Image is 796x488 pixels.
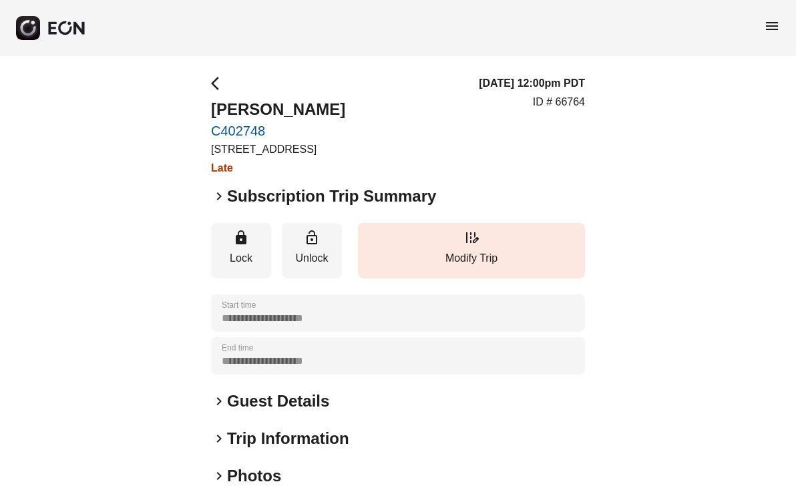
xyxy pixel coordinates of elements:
[218,250,264,266] p: Lock
[211,188,227,204] span: keyboard_arrow_right
[211,431,227,447] span: keyboard_arrow_right
[282,223,342,278] button: Unlock
[358,223,585,278] button: Modify Trip
[211,99,345,120] h2: [PERSON_NAME]
[211,393,227,409] span: keyboard_arrow_right
[211,142,345,158] p: [STREET_ADDRESS]
[227,428,349,449] h2: Trip Information
[764,18,780,34] span: menu
[533,94,585,110] p: ID # 66764
[227,186,436,207] h2: Subscription Trip Summary
[233,230,249,246] span: lock
[211,123,345,139] a: C402748
[304,230,320,246] span: lock_open
[227,391,329,412] h2: Guest Details
[211,160,345,176] h3: Late
[479,75,585,91] h3: [DATE] 12:00pm PDT
[463,230,479,246] span: edit_road
[211,468,227,484] span: keyboard_arrow_right
[211,75,227,91] span: arrow_back_ios
[211,223,271,278] button: Lock
[227,465,281,487] h2: Photos
[288,250,335,266] p: Unlock
[365,250,578,266] p: Modify Trip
